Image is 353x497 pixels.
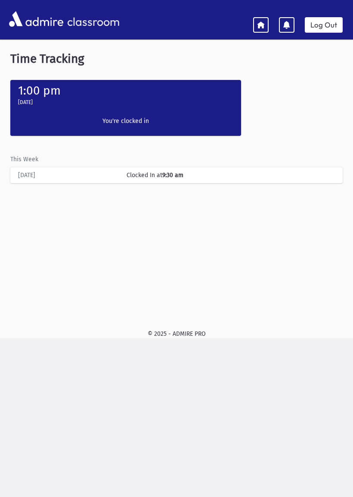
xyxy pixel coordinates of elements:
label: 1:00 pm [18,83,61,98]
div: Clocked In at [122,171,339,180]
label: You're clocked in [74,117,177,126]
b: 9:30 am [162,172,183,179]
label: This Week [10,155,38,164]
span: classroom [65,8,120,31]
div: [DATE] [14,171,122,180]
label: [DATE] [18,98,33,106]
a: Log Out [305,17,343,33]
div: © 2025 - ADMIRE PRO [7,329,346,338]
img: AdmirePro [7,9,65,29]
